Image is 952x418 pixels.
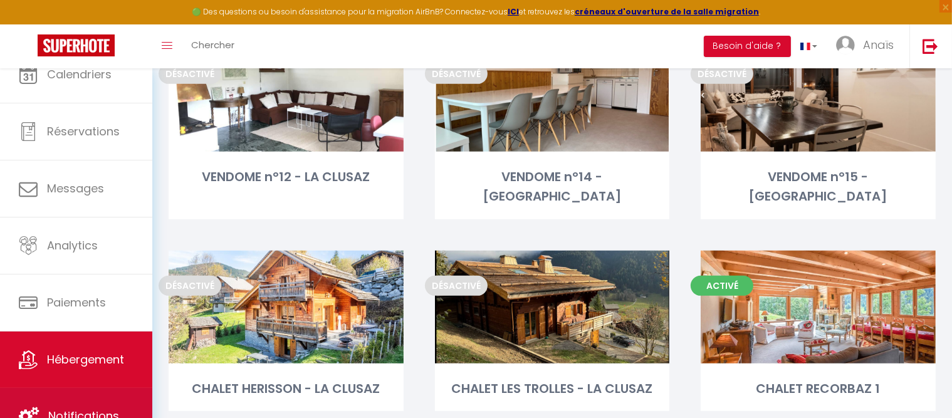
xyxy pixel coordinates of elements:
[47,180,104,196] span: Messages
[47,123,120,139] span: Réservations
[508,6,519,17] a: ICI
[691,64,753,84] span: Désactivé
[425,276,488,296] span: Désactivé
[10,5,48,43] button: Ouvrir le widget de chat LiveChat
[191,38,234,51] span: Chercher
[435,379,670,399] div: CHALET LES TROLLES - LA CLUSAZ
[169,379,404,399] div: CHALET HERISSON - LA CLUSAZ
[47,238,98,253] span: Analytics
[836,36,855,55] img: ...
[827,24,909,68] a: ... Anaïs
[182,24,244,68] a: Chercher
[159,276,221,296] span: Désactivé
[701,167,936,207] div: VENDOME n°15 - [GEOGRAPHIC_DATA]
[701,379,936,399] div: CHALET RECORBAZ 1
[863,37,894,53] span: Anaïs
[691,276,753,296] span: Activé
[38,34,115,56] img: Super Booking
[47,66,112,82] span: Calendriers
[425,64,488,84] span: Désactivé
[47,352,124,367] span: Hébergement
[704,36,791,57] button: Besoin d'aide ?
[169,167,404,187] div: VENDOME n°12 - LA CLUSAZ
[47,295,106,310] span: Paiements
[923,38,938,54] img: logout
[435,167,670,207] div: VENDOME n°14 - [GEOGRAPHIC_DATA]
[575,6,759,17] a: créneaux d'ouverture de la salle migration
[159,64,221,84] span: Désactivé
